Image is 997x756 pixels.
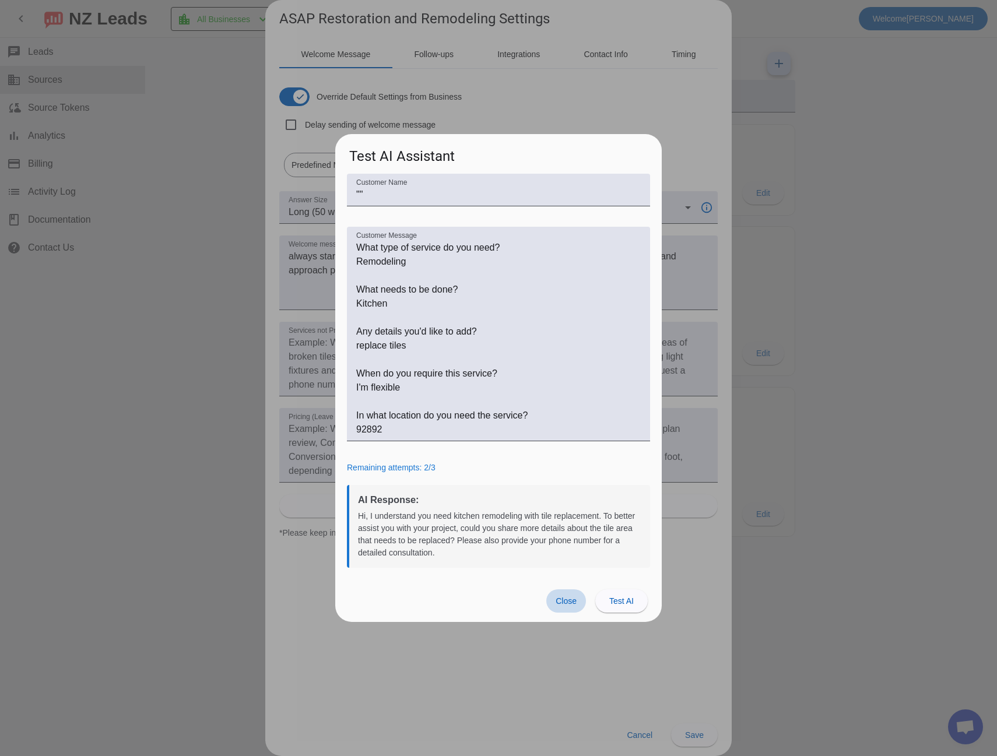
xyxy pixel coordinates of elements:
span: Close [556,596,577,606]
h3: AI Response: [358,494,641,505]
button: Test AI [595,589,648,613]
div: Hi, I understand you need kitchen remodeling with tile replacement. To better assist you with you... [358,510,641,559]
button: Close [546,589,586,613]
mat-label: Customer Name [356,179,407,187]
span: Test AI [609,596,634,606]
mat-label: Customer Message [356,232,417,240]
span: Remaining attempts: 2/3 [347,463,436,472]
h2: Test AI Assistant [335,134,662,173]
